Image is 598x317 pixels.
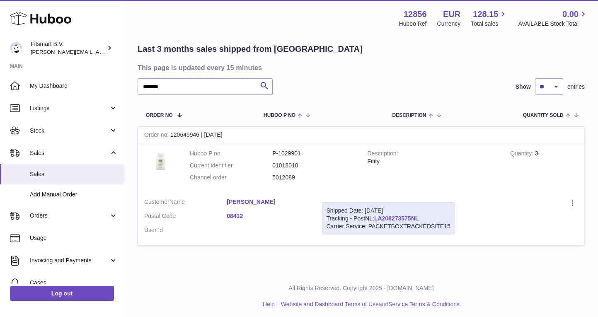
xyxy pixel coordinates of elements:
span: 128.15 [473,9,498,20]
img: 128561739542540.png [144,150,177,173]
a: 08412 [227,212,309,220]
label: Show [516,83,531,91]
div: Fitify [368,157,498,165]
span: Orders [30,212,109,220]
dt: User Id [144,226,227,234]
span: Description [392,113,426,118]
div: Fitsmart B.V. [31,40,105,56]
dd: 5012089 [272,174,355,181]
span: 0.00 [562,9,579,20]
p: All Rights Reserved. Copyright 2025 - [DOMAIN_NAME] [131,284,591,292]
span: entries [567,83,585,91]
a: Log out [10,286,114,301]
a: Service Terms & Conditions [388,301,460,307]
div: Huboo Ref [399,20,427,28]
span: Listings [30,104,109,112]
li: and [278,300,460,308]
span: Huboo P no [264,113,295,118]
div: Currency [437,20,461,28]
dt: Name [144,198,227,208]
a: 128.15 Total sales [471,9,508,28]
h3: This page is updated every 15 minutes [138,63,583,72]
div: 120649946 | [DATE] [138,127,584,143]
span: Sales [30,149,109,157]
a: Website and Dashboard Terms of Use [281,301,379,307]
span: Stock [30,127,109,135]
dt: Huboo P no [190,150,272,157]
span: Add Manual Order [30,191,118,198]
span: Sales [30,170,118,178]
div: Carrier Service: PACKETBOXTRACKEDSITE15 [327,223,450,230]
span: Quantity Sold [523,113,564,118]
strong: 12856 [404,9,427,20]
span: Total sales [471,20,508,28]
span: Customer [144,198,169,205]
strong: Order no [144,131,170,140]
span: My Dashboard [30,82,118,90]
a: Help [263,301,275,307]
span: AVAILABLE Stock Total [518,20,588,28]
dt: Current identifier [190,162,272,169]
dd: 01018010 [272,162,355,169]
strong: Description [368,150,398,159]
span: Cases [30,279,118,287]
span: Usage [30,234,118,242]
a: LA208273575NL [374,215,419,222]
td: 3 [504,143,584,192]
dt: Postal Code [144,212,227,222]
a: 0.00 AVAILABLE Stock Total [518,9,588,28]
div: Shipped Date: [DATE] [327,207,450,215]
strong: EUR [443,9,460,20]
span: Invoicing and Payments [30,257,109,264]
a: [PERSON_NAME] [227,198,309,206]
dt: Channel order [190,174,272,181]
span: [PERSON_NAME][EMAIL_ADDRESS][DOMAIN_NAME] [31,48,166,55]
strong: Quantity [510,150,535,159]
dd: P-1029901 [272,150,355,157]
span: Order No [146,113,173,118]
div: Tracking - PostNL: [322,202,455,235]
img: jonathan@leaderoo.com [10,42,22,54]
h2: Last 3 months sales shipped from [GEOGRAPHIC_DATA] [138,44,363,55]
